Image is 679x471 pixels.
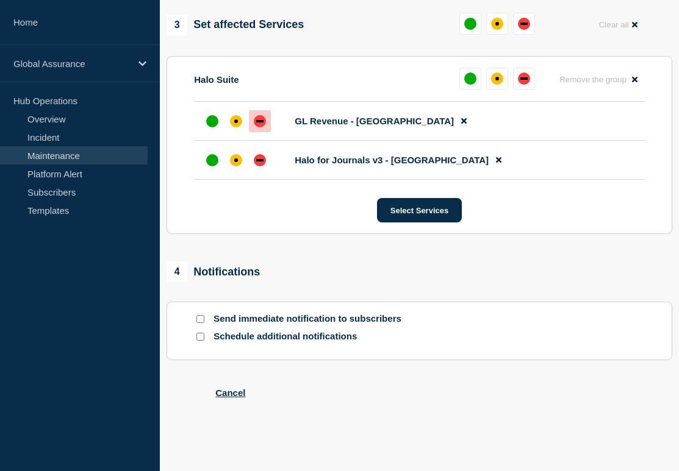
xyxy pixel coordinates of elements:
[552,68,645,91] button: Remove the group
[254,154,266,166] div: down
[206,115,218,127] div: up
[377,198,462,222] button: Select Services
[486,68,508,90] button: affected
[518,73,530,85] div: down
[464,73,476,85] div: up
[214,331,409,342] p: Schedule additional notifications
[592,13,645,37] button: Clear all
[559,75,627,84] span: Remove the group
[491,18,503,30] div: affected
[254,115,266,127] div: down
[206,154,218,166] div: up
[215,388,245,398] button: Cancel
[230,154,242,166] div: affected
[459,13,481,35] button: up
[194,74,239,85] p: Halo Suite
[486,13,508,35] button: affected
[459,68,481,90] button: up
[167,261,187,282] span: 4
[214,313,409,325] p: Send immediate notification to subscribers
[13,58,131,69] p: Global Assurance
[464,18,476,30] div: up
[513,13,535,35] button: down
[513,68,535,90] button: down
[167,15,304,35] div: Set affected Services
[196,333,204,341] input: Schedule additional notifications
[518,18,530,30] div: down
[196,315,204,323] input: Send immediate notification to subscribers
[167,261,260,282] div: Notifications
[295,155,489,165] span: Halo for Journals v3 - [GEOGRAPHIC_DATA]
[295,116,454,126] span: GL Revenue - [GEOGRAPHIC_DATA]
[230,115,242,127] div: affected
[167,15,187,35] span: 3
[491,73,503,85] div: affected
